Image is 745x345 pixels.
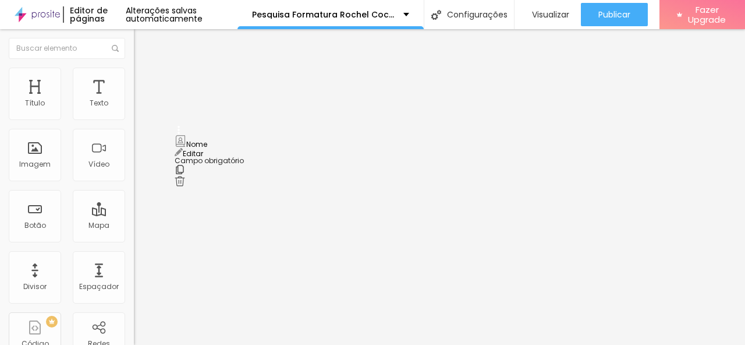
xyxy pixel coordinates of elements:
div: Espaçador [79,283,119,291]
div: Texto [90,99,108,107]
iframe: Editor [134,29,745,345]
div: Imagem [19,160,51,168]
span: Visualizar [532,10,569,19]
button: Publicar [581,3,648,26]
div: Botão [24,221,46,230]
p: Pesquisa Formatura Rochel Coc - INFANTIL E 5º ANO [252,10,395,19]
input: Buscar elemento [9,38,125,59]
img: Icone [431,10,441,20]
span: Fazer Upgrade [687,5,728,25]
img: Icone [112,45,119,52]
div: Alterações salvas automaticamente [126,6,237,23]
button: Visualizar [515,3,581,26]
span: Publicar [598,10,630,19]
div: Divisor [23,283,47,291]
div: Vídeo [88,160,109,168]
div: Editor de páginas [63,6,126,23]
div: Título [25,99,45,107]
div: Mapa [88,221,109,230]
